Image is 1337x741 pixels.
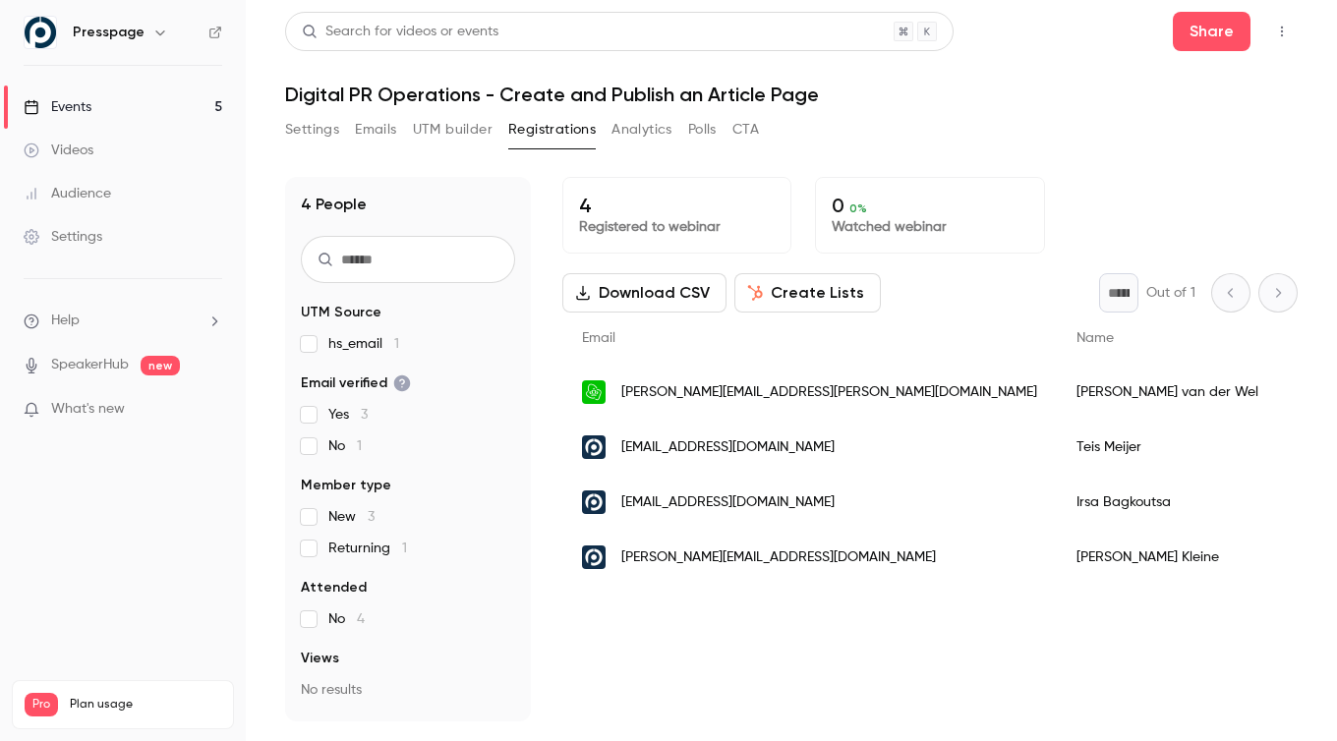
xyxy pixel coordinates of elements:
[301,476,391,495] span: Member type
[328,405,368,425] span: Yes
[1173,12,1250,51] button: Share
[357,612,365,626] span: 4
[621,437,835,458] span: [EMAIL_ADDRESS][DOMAIN_NAME]
[285,83,1298,106] h1: Digital PR Operations - Create and Publish an Article Page
[562,273,727,313] button: Download CSV
[579,217,775,237] p: Registered to webinar
[24,227,102,247] div: Settings
[355,114,396,145] button: Emails
[328,334,399,354] span: hs_email
[621,382,1037,403] span: [PERSON_NAME][EMAIL_ADDRESS][PERSON_NAME][DOMAIN_NAME]
[357,439,362,453] span: 1
[24,97,91,117] div: Events
[688,114,717,145] button: Polls
[1146,283,1195,303] p: Out of 1
[301,373,411,393] span: Email verified
[328,436,362,456] span: No
[1057,475,1278,530] div: Irsa Bagkoutsa
[301,193,367,216] h1: 4 People
[24,184,111,203] div: Audience
[301,649,339,668] span: Views
[732,114,759,145] button: CTA
[394,337,399,351] span: 1
[368,510,375,524] span: 3
[361,408,368,422] span: 3
[25,17,56,48] img: Presspage
[621,492,835,513] span: [EMAIL_ADDRESS][DOMAIN_NAME]
[24,141,93,160] div: Videos
[621,547,936,568] span: [PERSON_NAME][EMAIL_ADDRESS][DOMAIN_NAME]
[582,490,606,514] img: presspage.com
[582,435,606,459] img: presspage.com
[25,693,58,716] span: Pro
[579,194,775,217] p: 4
[582,545,606,569] img: presspage.com
[301,578,367,598] span: Attended
[402,541,407,555] span: 1
[51,399,125,420] span: What's new
[1057,530,1278,585] div: [PERSON_NAME] Kleine
[508,114,596,145] button: Registrations
[611,114,672,145] button: Analytics
[73,23,145,42] h6: Presspage
[141,356,180,375] span: new
[849,201,867,215] span: 0 %
[328,539,407,558] span: Returning
[832,217,1027,237] p: Watched webinar
[301,719,356,739] span: Referrer
[328,507,375,527] span: New
[1076,331,1114,345] span: Name
[1057,365,1278,420] div: [PERSON_NAME] van der Wel
[582,331,615,345] span: Email
[328,609,365,629] span: No
[413,114,493,145] button: UTM builder
[70,697,221,712] span: Plan usage
[51,311,80,331] span: Help
[24,311,222,331] li: help-dropdown-opener
[285,114,339,145] button: Settings
[301,303,381,322] span: UTM Source
[582,380,606,404] img: kpn.com
[734,273,881,313] button: Create Lists
[302,22,498,42] div: Search for videos or events
[301,680,515,700] p: No results
[51,355,129,375] a: SpeakerHub
[832,194,1027,217] p: 0
[1057,420,1278,475] div: Teis Meijer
